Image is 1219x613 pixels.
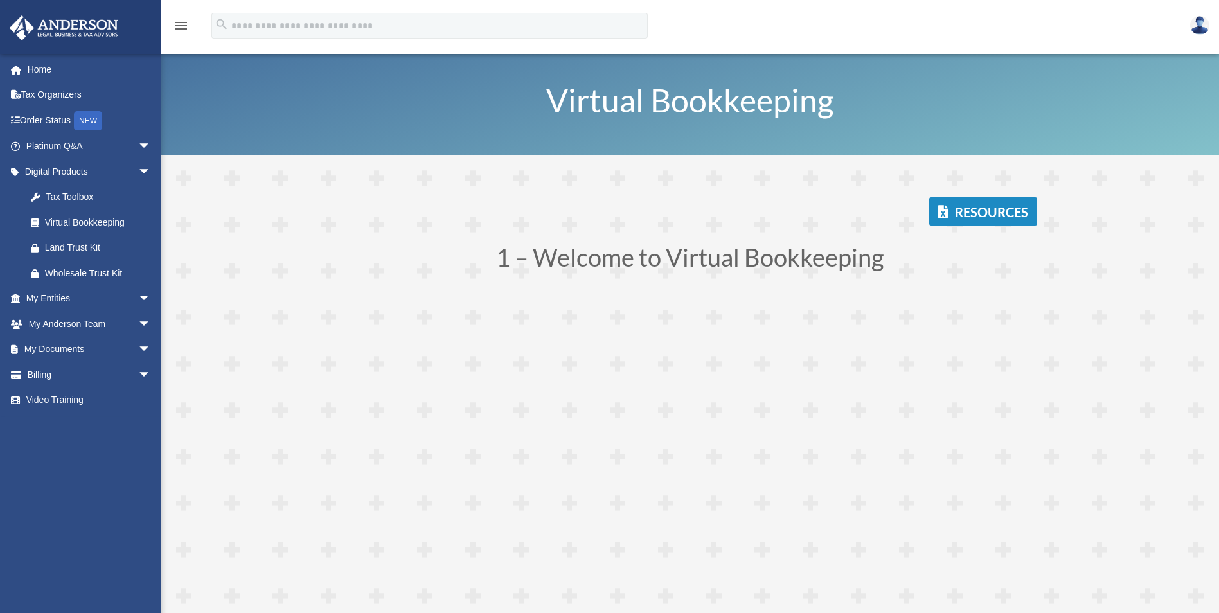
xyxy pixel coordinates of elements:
a: Home [9,57,170,82]
h1: 1 – Welcome to Virtual Bookkeeping [343,245,1037,276]
a: Billingarrow_drop_down [9,362,170,387]
a: Platinum Q&Aarrow_drop_down [9,134,170,159]
a: My Anderson Teamarrow_drop_down [9,311,170,337]
a: Digital Productsarrow_drop_down [9,159,170,184]
div: Wholesale Trust Kit [45,265,154,281]
a: Order StatusNEW [9,107,170,134]
a: Virtual Bookkeeping [18,209,164,235]
img: User Pic [1190,16,1209,35]
span: arrow_drop_down [138,362,164,388]
a: Video Training [9,387,170,413]
a: My Documentsarrow_drop_down [9,337,170,362]
img: Anderson Advisors Platinum Portal [6,15,122,40]
a: My Entitiesarrow_drop_down [9,286,170,312]
a: Land Trust Kit [18,235,170,261]
div: Virtual Bookkeeping [45,215,148,231]
div: Tax Toolbox [45,189,154,205]
a: menu [174,22,189,33]
div: Land Trust Kit [45,240,154,256]
a: Wholesale Trust Kit [18,260,170,286]
span: arrow_drop_down [138,337,164,363]
span: arrow_drop_down [138,286,164,312]
span: arrow_drop_down [138,311,164,337]
span: arrow_drop_down [138,159,164,185]
a: Tax Organizers [9,82,170,108]
i: menu [174,18,189,33]
a: Resources [929,197,1037,226]
div: NEW [74,111,102,130]
a: Tax Toolbox [18,184,170,210]
i: search [215,17,229,31]
span: Virtual Bookkeeping [546,81,834,120]
span: arrow_drop_down [138,134,164,160]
